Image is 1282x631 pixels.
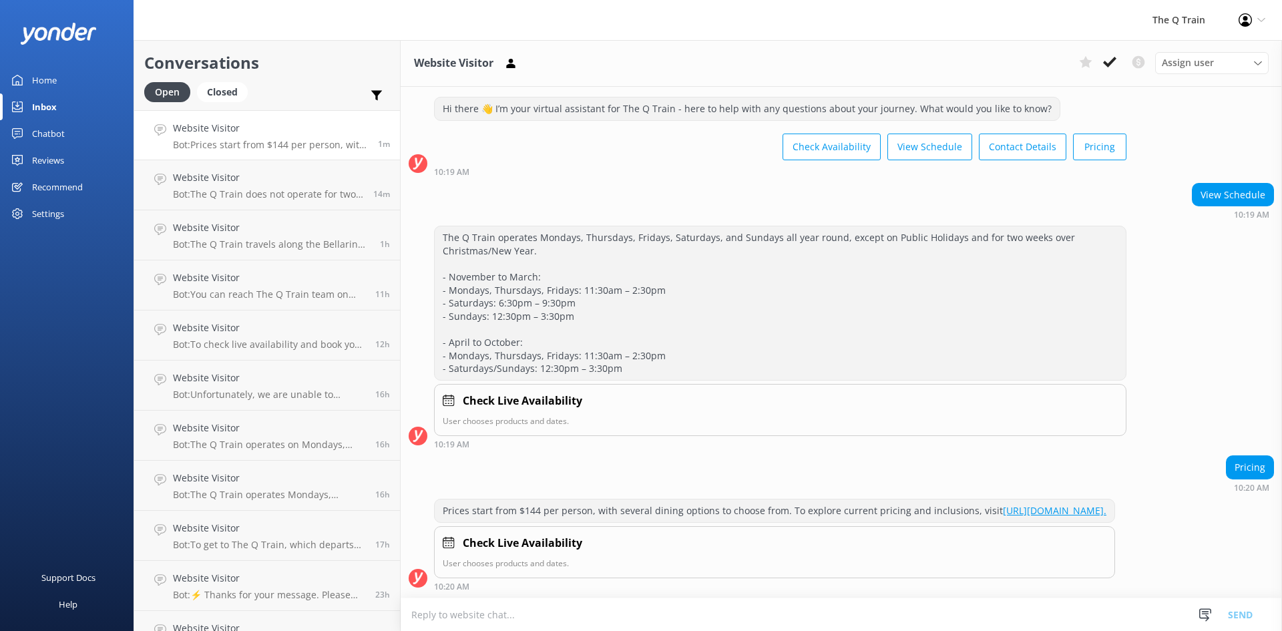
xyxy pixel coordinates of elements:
[32,174,83,200] div: Recommend
[173,421,365,435] h4: Website Visitor
[375,539,390,550] span: Oct 01 2025 04:55pm (UTC +10:00) Australia/Sydney
[887,134,972,160] button: View Schedule
[1234,484,1269,492] strong: 10:20 AM
[1192,210,1274,219] div: Oct 02 2025 10:19am (UTC +10:00) Australia/Sydney
[375,288,390,300] span: Oct 01 2025 10:22pm (UTC +10:00) Australia/Sydney
[375,389,390,400] span: Oct 01 2025 05:51pm (UTC +10:00) Australia/Sydney
[463,535,582,552] h4: Check Live Availability
[435,226,1126,380] div: The Q Train operates Mondays, Thursdays, Fridays, Saturdays, and Sundays all year round, except o...
[173,521,365,536] h4: Website Visitor
[173,170,363,185] h4: Website Visitor
[134,411,400,461] a: Website VisitorBot:The Q Train operates on Mondays, Thursdays, Fridays, Saturdays, and Sundays al...
[373,188,390,200] span: Oct 02 2025 10:06am (UTC +10:00) Australia/Sydney
[443,557,1106,570] p: User chooses products and dates.
[173,270,365,285] h4: Website Visitor
[134,110,400,160] a: Website VisitorBot:Prices start from $144 per person, with several dining options to choose from....
[434,439,1126,449] div: Oct 02 2025 10:19am (UTC +10:00) Australia/Sydney
[173,539,365,551] p: Bot: To get to The Q Train, which departs from [GEOGRAPHIC_DATA] on the [GEOGRAPHIC_DATA], you ha...
[59,591,77,618] div: Help
[173,139,368,151] p: Bot: Prices start from $144 per person, with several dining options to choose from. To explore cu...
[134,511,400,561] a: Website VisitorBot:To get to The Q Train, which departs from [GEOGRAPHIC_DATA] on the [GEOGRAPHIC...
[979,134,1066,160] button: Contact Details
[1234,211,1269,219] strong: 10:19 AM
[375,489,390,500] span: Oct 01 2025 05:22pm (UTC +10:00) Australia/Sydney
[173,121,368,136] h4: Website Visitor
[144,50,390,75] h2: Conversations
[197,82,248,102] div: Closed
[173,439,365,451] p: Bot: The Q Train operates on Mondays, Thursdays, Fridays, Saturdays, and Sundays all year round, ...
[173,371,365,385] h4: Website Visitor
[375,339,390,350] span: Oct 01 2025 09:31pm (UTC +10:00) Australia/Sydney
[173,238,370,250] p: Bot: The Q Train travels along the Bellarine Railway. It departs from [GEOGRAPHIC_DATA], travels ...
[173,321,365,335] h4: Website Visitor
[32,147,64,174] div: Reviews
[134,160,400,210] a: Website VisitorBot:The Q Train does not operate for two weeks over the Christmas/New Year period,...
[435,499,1114,522] div: Prices start from $144 per person, with several dining options to choose from. To explore current...
[32,93,57,120] div: Inbox
[134,210,400,260] a: Website VisitorBot:The Q Train travels along the Bellarine Railway. It departs from [GEOGRAPHIC_D...
[1155,52,1269,73] div: Assign User
[463,393,582,410] h4: Check Live Availability
[375,589,390,600] span: Oct 01 2025 10:57am (UTC +10:00) Australia/Sydney
[375,439,390,450] span: Oct 01 2025 05:38pm (UTC +10:00) Australia/Sydney
[435,97,1060,120] div: Hi there 👋 I’m your virtual assistant for The Q Train - here to help with any questions about you...
[1162,55,1214,70] span: Assign user
[173,489,365,501] p: Bot: The Q Train operates Mondays, Thursdays, Fridays, Saturdays, and Sundays all year round, exc...
[32,67,57,93] div: Home
[32,120,65,147] div: Chatbot
[41,564,95,591] div: Support Docs
[434,167,1126,176] div: Oct 02 2025 10:19am (UTC +10:00) Australia/Sydney
[134,561,400,611] a: Website VisitorBot:⚡ Thanks for your message. Please contact us on the form below so we can answe...
[197,84,254,99] a: Closed
[144,84,197,99] a: Open
[173,471,365,485] h4: Website Visitor
[134,461,400,511] a: Website VisitorBot:The Q Train operates Mondays, Thursdays, Fridays, Saturdays, and Sundays all y...
[1226,483,1274,492] div: Oct 02 2025 10:20am (UTC +10:00) Australia/Sydney
[1193,184,1273,206] div: View Schedule
[378,138,390,150] span: Oct 02 2025 10:20am (UTC +10:00) Australia/Sydney
[173,188,363,200] p: Bot: The Q Train does not operate for two weeks over the Christmas/New Year period, so it will no...
[134,361,400,411] a: Website VisitorBot:Unfortunately, we are unable to provide Halal-friendly meals as we have not ye...
[434,441,469,449] strong: 10:19 AM
[434,168,469,176] strong: 10:19 AM
[1003,504,1106,517] a: [URL][DOMAIN_NAME].
[173,589,365,601] p: Bot: ⚡ Thanks for your message. Please contact us on the form below so we can answer your question.
[173,389,365,401] p: Bot: Unfortunately, we are unable to provide Halal-friendly meals as we have not yet found a loca...
[173,571,365,586] h4: Website Visitor
[173,288,365,300] p: Bot: You can reach The Q Train team on [PHONE_NUMBER] or email [EMAIL_ADDRESS][DOMAIN_NAME]. For ...
[1073,134,1126,160] button: Pricing
[380,238,390,250] span: Oct 02 2025 08:47am (UTC +10:00) Australia/Sydney
[173,220,370,235] h4: Website Visitor
[134,310,400,361] a: Website VisitorBot:To check live availability and book your experience, please click [URL][DOMAIN...
[173,339,365,351] p: Bot: To check live availability and book your experience, please click [URL][DOMAIN_NAME].
[443,415,1118,427] p: User chooses products and dates.
[434,582,1115,591] div: Oct 02 2025 10:20am (UTC +10:00) Australia/Sydney
[134,260,400,310] a: Website VisitorBot:You can reach The Q Train team on [PHONE_NUMBER] or email [EMAIL_ADDRESS][DOMA...
[783,134,881,160] button: Check Availability
[414,55,493,72] h3: Website Visitor
[32,200,64,227] div: Settings
[20,23,97,45] img: yonder-white-logo.png
[434,583,469,591] strong: 10:20 AM
[144,82,190,102] div: Open
[1227,456,1273,479] div: Pricing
